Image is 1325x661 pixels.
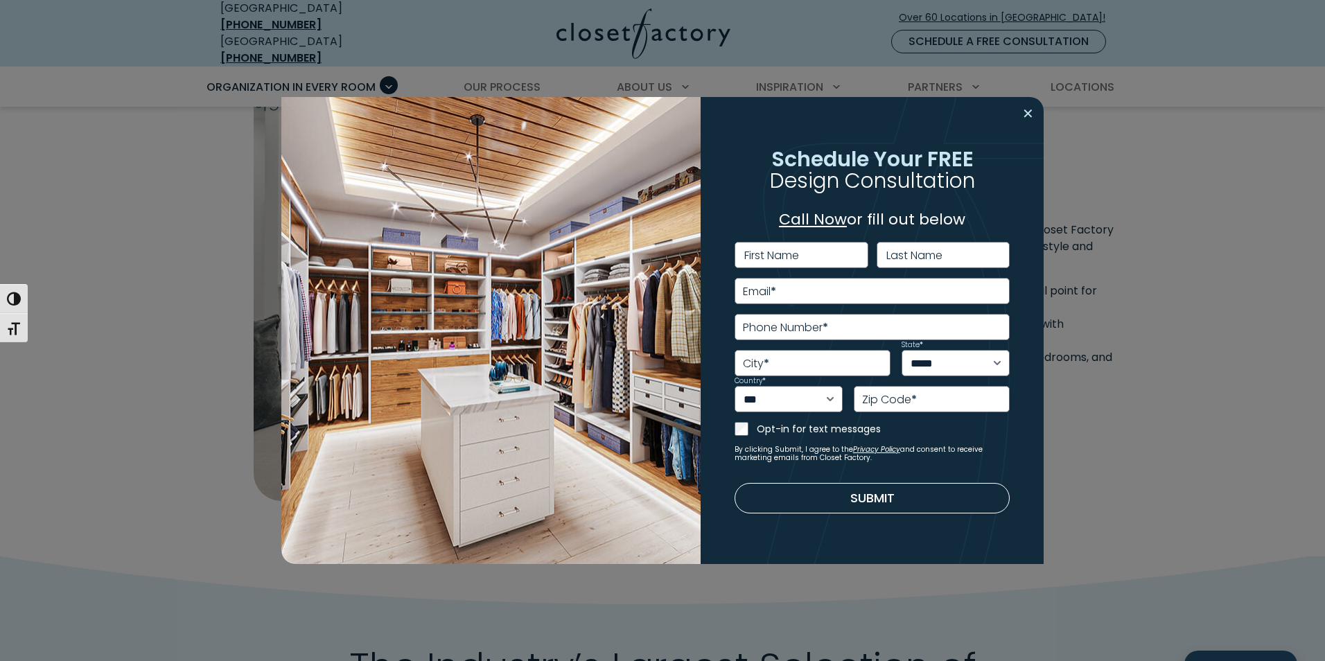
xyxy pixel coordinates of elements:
[744,250,799,261] label: First Name
[735,446,1010,462] small: By clicking Submit, I agree to the and consent to receive marketing emails from Closet Factory.
[902,342,923,349] label: State
[743,358,769,369] label: City
[281,97,701,565] img: Walk in closet with island
[735,208,1010,231] p: or fill out below
[862,394,917,405] label: Zip Code
[771,143,974,173] span: Schedule Your FREE
[770,166,975,195] span: Design Consultation
[735,483,1010,513] button: Submit
[853,444,900,455] a: Privacy Policy
[779,209,847,230] a: Call Now
[1018,103,1038,125] button: Close modal
[743,286,776,297] label: Email
[757,422,1010,436] label: Opt-in for text messages
[743,322,828,333] label: Phone Number
[886,250,942,261] label: Last Name
[735,378,766,385] label: Country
